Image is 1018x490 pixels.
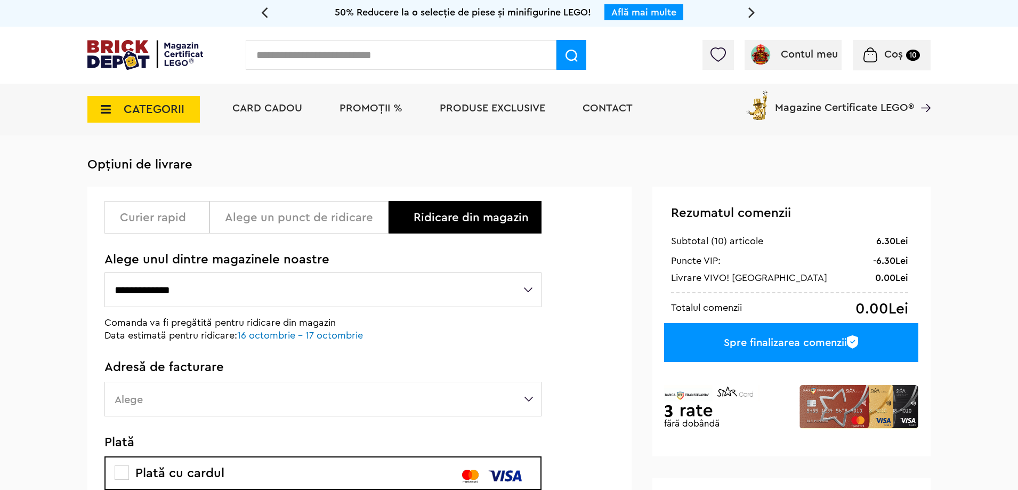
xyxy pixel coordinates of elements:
p: Data estimată pentru ridicare: [104,329,398,342]
label: Alege [104,382,542,416]
a: Contact [583,103,633,114]
div: Spre finalizarea comenzii [664,323,918,362]
div: -6.30Lei [873,255,908,266]
div: 6.30Lei [876,235,908,247]
a: Card Cadou [232,103,302,114]
div: 0.00Lei [875,271,908,284]
span: 16 octombrie - 17 octombrie [237,331,363,340]
h3: Opțiuni de livrare [87,157,931,173]
div: Totalul comenzii [671,301,742,314]
div: Ridicare din magazin [414,211,534,224]
span: Plată cu cardul [117,467,224,480]
a: Magazine Certificate LEGO® [914,89,931,99]
div: Livrare VIVO! [GEOGRAPHIC_DATA] [671,271,827,284]
span: 50% Reducere la o selecție de piese și minifigurine LEGO! [335,7,591,17]
div: Alege un punct de ridicare [225,211,381,224]
span: Magazine Certificate LEGO® [775,89,914,113]
a: Află mai multe [611,7,676,17]
span: Contul meu [781,49,838,60]
a: PROMOȚII % [340,103,402,114]
div: Subtotal (10) articole [671,235,763,247]
a: Contul meu [749,49,838,60]
div: Curier rapid [120,211,201,224]
span: Coș [884,49,903,60]
p: Comanda va fi pregătită pentru ridicare din magazin [104,316,398,329]
p: Alege unul dintre magazinele noastre [104,254,542,265]
h3: Adresă de facturare [104,361,542,374]
div: Puncte VIP: [671,255,721,266]
h3: Plată [104,436,542,449]
a: Produse exclusive [440,103,545,114]
div: 0.00Lei [855,301,908,317]
span: CATEGORII [124,103,184,115]
small: 10 [906,50,920,61]
span: Rezumatul comenzii [671,207,791,220]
